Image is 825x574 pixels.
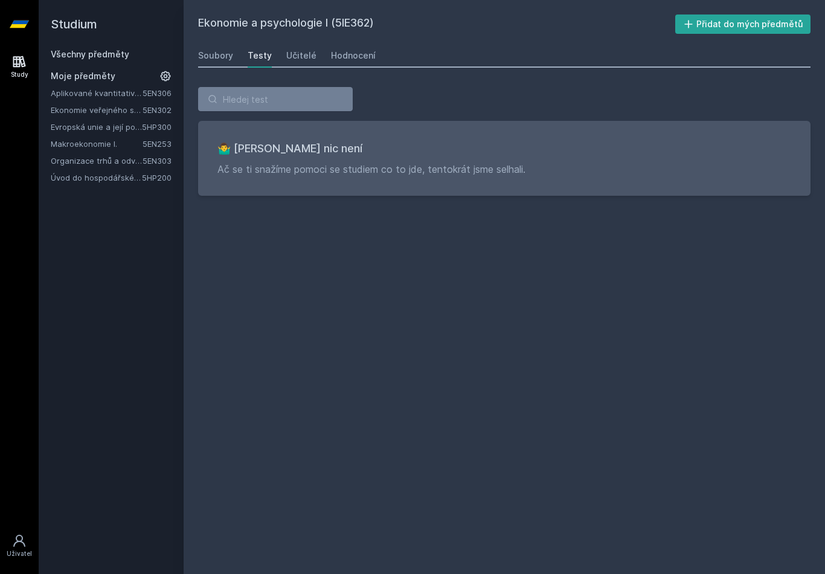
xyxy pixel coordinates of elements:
a: Úvod do hospodářské a sociální politiky [51,172,142,184]
a: Evropská unie a její politiky [51,121,142,133]
a: Aplikované kvantitativní metody I [51,87,143,99]
a: Všechny předměty [51,49,129,59]
a: 5HP300 [142,122,172,132]
a: Study [2,48,36,85]
a: Uživatel [2,527,36,564]
a: Učitelé [286,44,316,68]
p: Ač se ti snažíme pomoci se studiem co to jde, tentokrát jsme selhali. [217,162,791,176]
a: Soubory [198,44,233,68]
div: Učitelé [286,50,316,62]
a: 5HP200 [142,173,172,182]
span: Moje předměty [51,70,115,82]
a: Hodnocení [331,44,376,68]
a: 5EN303 [143,156,172,166]
a: Makroekonomie I. [51,138,143,150]
h2: Ekonomie a psychologie I (5IE362) [198,15,675,34]
a: Ekonomie veřejného sektoru [51,104,143,116]
a: 5EN306 [143,88,172,98]
div: Study [11,70,28,79]
a: Organizace trhů a odvětví [51,155,143,167]
div: Uživatel [7,549,32,558]
a: Testy [248,44,272,68]
a: 5EN302 [143,105,172,115]
a: 5EN253 [143,139,172,149]
button: Přidat do mých předmětů [675,15,811,34]
input: Hledej test [198,87,353,111]
h3: 🤷‍♂️ [PERSON_NAME] nic není [217,140,791,157]
div: Soubory [198,50,233,62]
div: Testy [248,50,272,62]
div: Hodnocení [331,50,376,62]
